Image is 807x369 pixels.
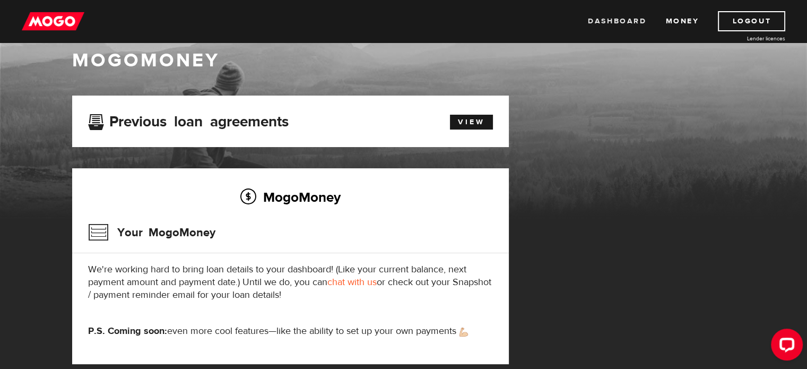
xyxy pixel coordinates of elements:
[665,11,699,31] a: Money
[88,325,493,338] p: even more cool features—like the ability to set up your own payments
[450,115,493,130] a: View
[588,11,646,31] a: Dashboard
[88,325,167,337] strong: P.S. Coming soon:
[72,49,735,72] h1: MogoMoney
[88,186,493,208] h2: MogoMoney
[706,35,785,42] a: Lender licences
[22,11,84,31] img: mogo_logo-11ee424be714fa7cbb0f0f49df9e16ec.png
[327,276,377,288] a: chat with us
[88,113,289,127] h3: Previous loan agreements
[459,328,468,337] img: strong arm emoji
[88,219,215,246] h3: Your MogoMoney
[88,263,493,302] p: We're working hard to bring loan details to your dashboard! (Like your current balance, next paym...
[718,11,785,31] a: Logout
[762,324,807,369] iframe: LiveChat chat widget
